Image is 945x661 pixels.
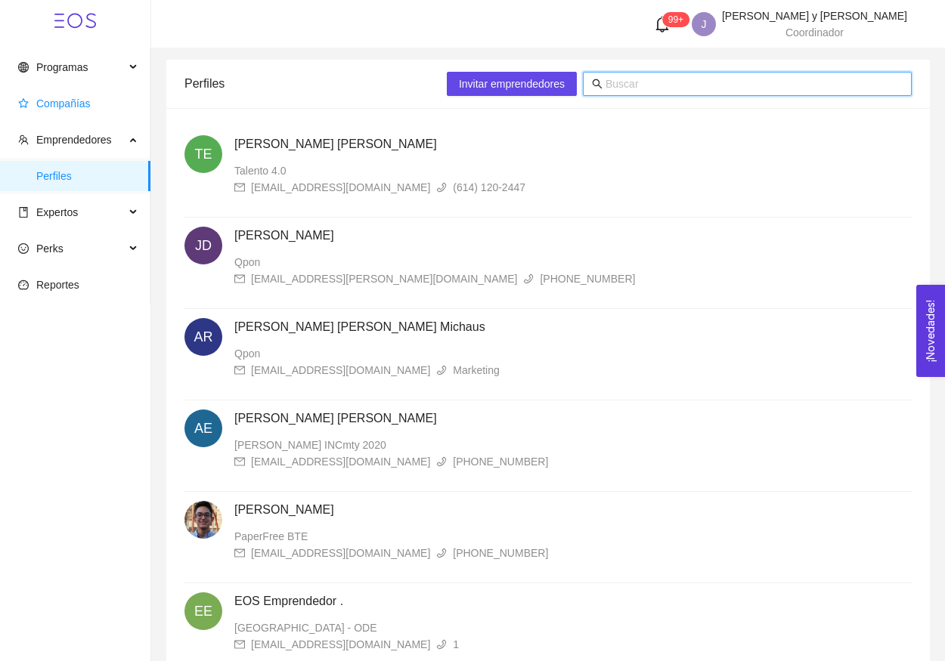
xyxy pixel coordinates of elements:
span: team [18,134,29,145]
span: smile [18,243,29,254]
h4: EOS Emprendedor . [234,592,912,610]
span: mail [234,365,245,375]
span: mail [234,548,245,558]
span: global [18,62,29,73]
span: Qpon [234,256,260,268]
div: [EMAIL_ADDRESS][PERSON_NAME][DOMAIN_NAME] [251,270,517,287]
span: J [701,12,706,36]
span: mail [234,456,245,467]
div: [EMAIL_ADDRESS][DOMAIN_NAME] [251,179,430,196]
h4: [PERSON_NAME] [PERSON_NAME] Michaus [234,318,912,336]
span: phone [523,273,534,284]
span: Emprendedores [36,134,112,146]
span: JD [195,227,212,264]
span: star [18,98,29,109]
span: Qpon [234,347,260,360]
span: book [18,207,29,218]
span: Coordinador [785,26,844,39]
span: search [592,79,603,89]
span: mail [234,639,245,650]
sup: 126 [662,12,689,27]
span: AE [194,409,212,447]
div: [EMAIL_ADDRESS][DOMAIN_NAME] [251,545,430,561]
button: Invitar emprendedores [447,72,577,96]
div: Perfiles [184,62,447,105]
span: Expertos [36,206,78,218]
span: PaperFree BTE [234,530,308,542]
input: Buscar [606,76,903,92]
div: [EMAIL_ADDRESS][DOMAIN_NAME] [251,636,430,653]
h4: [PERSON_NAME] [234,227,912,245]
span: mail [234,182,245,193]
div: 1 [453,636,459,653]
div: [PHONE_NUMBER] [453,453,548,470]
span: mail [234,273,245,284]
span: phone [436,639,447,650]
h4: [PERSON_NAME] [PERSON_NAME] [234,409,912,428]
div: [EMAIL_ADDRESS][DOMAIN_NAME] [251,362,430,378]
span: Compañías [36,97,91,110]
div: (614) 120-2447 [453,179,525,196]
span: phone [436,548,447,558]
span: phone [436,456,447,467]
div: Marketing [453,362,499,378]
div: [EMAIL_ADDRESS][DOMAIN_NAME] [251,453,430,470]
span: Perfiles [36,161,138,191]
span: bell [654,16,671,32]
span: EE [194,592,212,630]
span: Invitar emprendedores [459,76,565,92]
span: [GEOGRAPHIC_DATA] - ODE [234,622,377,634]
span: AR [194,318,212,356]
span: Reportes [36,279,79,291]
span: dashboard [18,280,29,290]
span: TE [194,135,212,173]
div: [PHONE_NUMBER] [453,545,548,561]
span: [PERSON_NAME] y [PERSON_NAME] [722,10,907,22]
span: phone [436,182,447,193]
span: [PERSON_NAME] INCmty 2020 [234,439,386,451]
div: [PHONE_NUMBER] [540,270,635,287]
img: 1616115994725-IMG_20200427_090738.jpg [184,501,222,539]
span: Talento 4.0 [234,165,287,177]
span: Perks [36,242,64,255]
span: phone [436,365,447,375]
h4: [PERSON_NAME] [PERSON_NAME] [234,135,912,153]
button: Open Feedback Widget [916,285,945,377]
h4: [PERSON_NAME] [234,501,912,519]
span: Programas [36,61,88,73]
